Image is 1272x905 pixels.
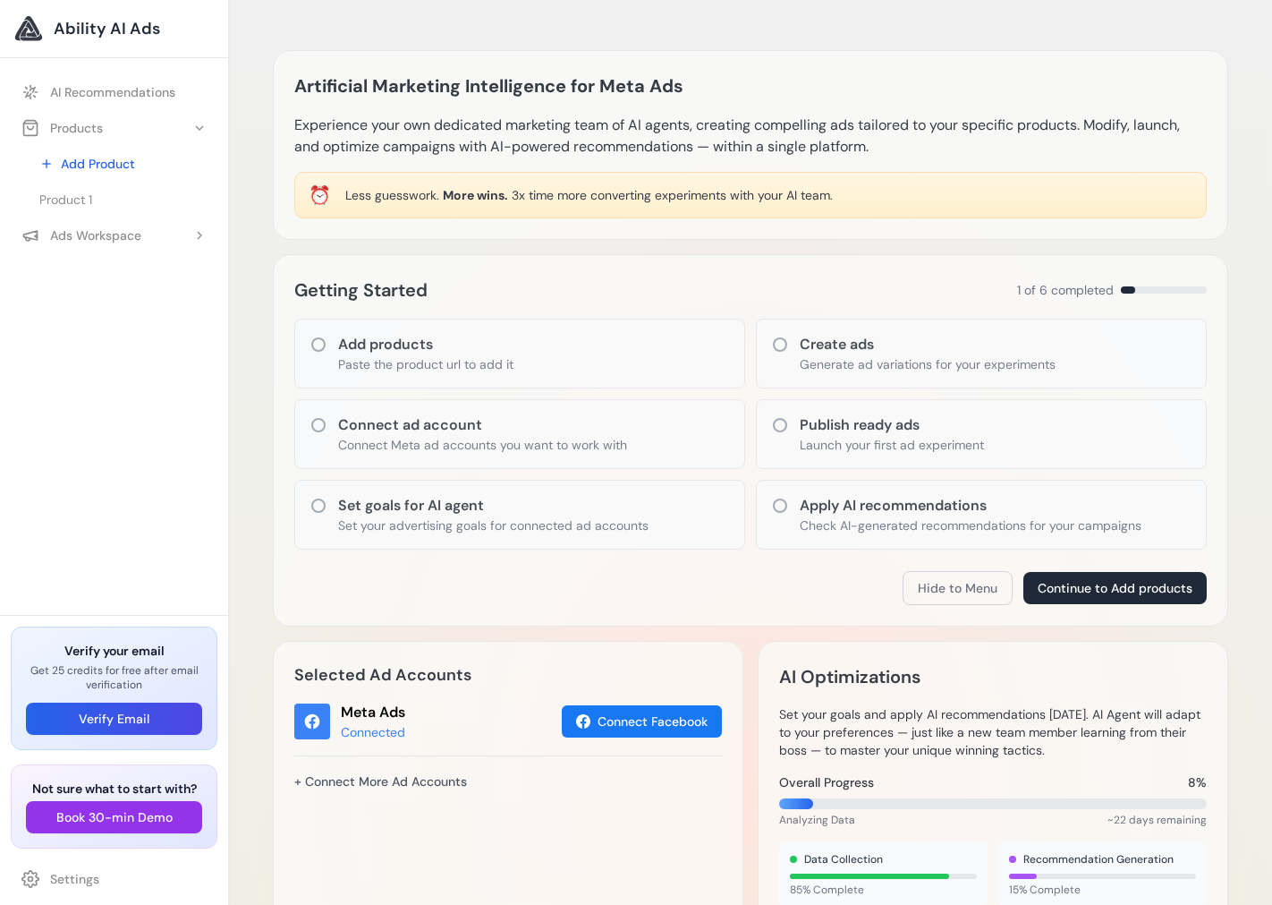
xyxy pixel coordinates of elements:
[11,112,217,144] button: Products
[790,883,977,897] span: 85% Complete
[779,813,855,827] span: Analyzing Data
[26,663,202,692] p: Get 25 credits for free after email verification
[779,773,874,791] span: Overall Progress
[443,187,508,203] span: More wins.
[779,705,1207,759] p: Set your goals and apply AI recommendations [DATE]. AI Agent will adapt to your preferences — jus...
[800,436,984,454] p: Launch your first ad experiment
[800,355,1056,373] p: Generate ad variations for your experiments
[1023,572,1207,604] button: Continue to Add products
[11,76,217,108] a: AI Recommendations
[21,226,141,244] div: Ads Workspace
[29,184,217,216] a: Product 1
[804,852,883,867] span: Data Collection
[338,436,627,454] p: Connect Meta ad accounts you want to work with
[338,414,627,436] h3: Connect ad account
[26,801,202,833] button: Book 30-min Demo
[294,276,428,304] h2: Getting Started
[26,642,202,660] h3: Verify your email
[54,16,160,41] span: Ability AI Ads
[11,863,217,895] a: Settings
[1009,883,1196,897] span: 15% Complete
[309,183,331,208] div: ⏰
[26,780,202,798] h3: Not sure what to start with?
[338,355,513,373] p: Paste the product url to add it
[779,662,920,691] h2: AI Optimizations
[338,517,649,534] p: Set your advertising goals for connected ad accounts
[294,662,722,687] h2: Selected Ad Accounts
[1023,852,1174,867] span: Recommendation Generation
[345,187,439,203] span: Less guesswork.
[338,334,513,355] h3: Add products
[800,414,984,436] h3: Publish ready ads
[341,702,405,723] div: Meta Ads
[39,191,92,209] span: Product 1
[294,72,683,100] h1: Artificial Marketing Intelligence for Meta Ads
[21,119,103,137] div: Products
[562,705,722,738] button: Connect Facebook
[294,115,1207,158] p: Experience your own dedicated marketing team of AI agents, creating compelling ads tailored to yo...
[1188,773,1207,791] span: 8%
[11,219,217,252] button: Ads Workspace
[341,723,405,741] div: Connected
[800,495,1141,517] h3: Apply AI recommendations
[338,495,649,517] h3: Set goals for AI agent
[800,334,1056,355] h3: Create ads
[512,187,833,203] span: 3x time more converting experiments with your AI team.
[800,517,1141,534] p: Check AI-generated recommendations for your campaigns
[1107,813,1207,827] span: ~22 days remaining
[294,766,467,797] a: + Connect More Ad Accounts
[29,148,217,180] a: Add Product
[14,14,214,43] a: Ability AI Ads
[1017,281,1114,299] span: 1 of 6 completed
[26,703,202,735] button: Verify Email
[903,571,1013,605] button: Hide to Menu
